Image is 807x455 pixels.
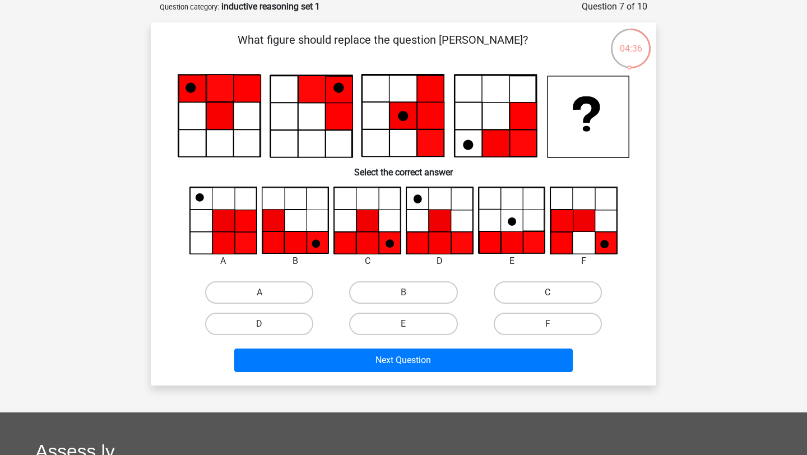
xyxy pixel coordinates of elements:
div: F [541,254,626,268]
label: B [349,281,457,304]
div: C [325,254,410,268]
label: C [494,281,602,304]
strong: inductive reasoning set 1 [221,1,320,12]
button: Next Question [234,349,573,372]
div: D [397,254,482,268]
p: What figure should replace the question [PERSON_NAME]? [169,31,596,65]
div: B [253,254,338,268]
label: E [349,313,457,335]
small: Question category: [160,3,219,11]
div: A [181,254,266,268]
h6: Select the correct answer [169,158,638,178]
label: D [205,313,313,335]
div: 04:36 [610,27,652,55]
label: F [494,313,602,335]
div: E [470,254,554,268]
label: A [205,281,313,304]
